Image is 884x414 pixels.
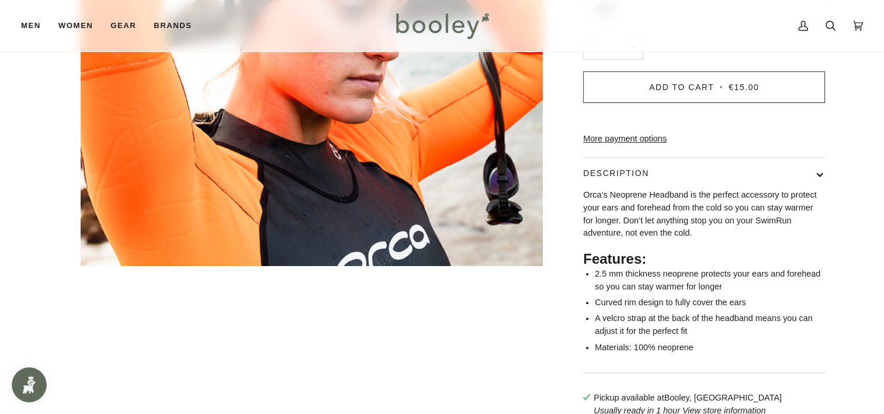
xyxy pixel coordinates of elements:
[649,82,714,92] span: Add to Cart
[583,71,825,103] button: Add to Cart • €15.00
[110,20,136,32] span: Gear
[595,268,825,293] li: 2.5 mm thickness neoprene protects your ears and forehead so you can stay warmer for longer
[583,189,825,240] p: Orca’s Neoprene Headband is the perfect accessory to protect your ears and forehead from the cold...
[58,20,93,32] span: Women
[595,341,825,354] li: Materials: 100% neoprene
[594,392,782,405] p: Pickup available at
[583,158,825,189] button: Description
[583,250,825,268] h2: Features:
[21,20,41,32] span: Men
[391,9,493,43] img: Booley
[12,367,47,402] iframe: Button to open loyalty program pop-up
[664,393,782,402] strong: Booley, [GEOGRAPHIC_DATA]
[595,312,825,337] li: A velcro strap at the back of the headband means you can adjust it for the perfect fit
[154,20,192,32] span: Brands
[729,82,759,92] span: €15.00
[595,296,825,309] li: Curved rim design to fully cover the ears
[583,133,825,146] a: More payment options
[717,82,725,92] span: •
